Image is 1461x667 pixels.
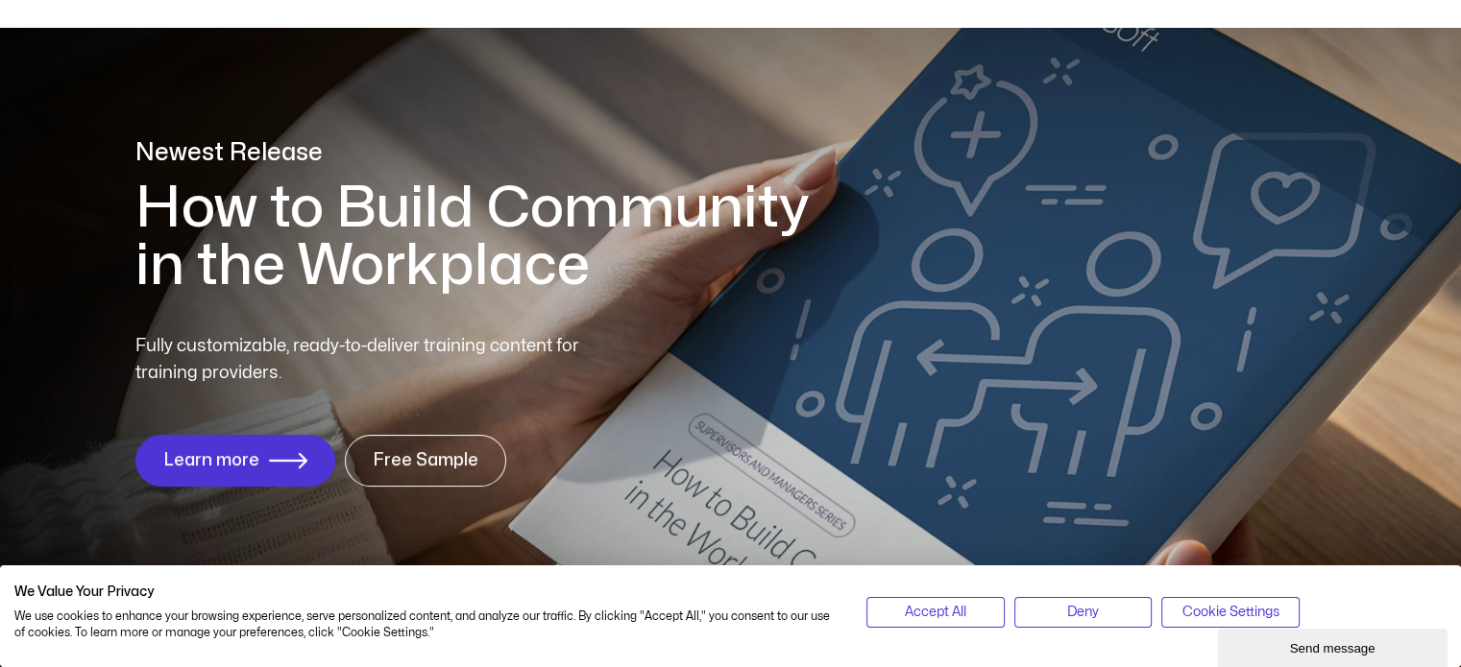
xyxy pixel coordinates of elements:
a: Learn more [135,435,335,487]
button: Accept all cookies [866,597,1004,628]
span: Accept All [905,602,966,623]
span: Free Sample [373,451,478,470]
a: Free Sample [345,435,506,487]
span: Cookie Settings [1181,602,1278,623]
p: Fully customizable, ready-to-deliver training content for training providers. [135,333,614,387]
h2: We Value Your Privacy [14,584,838,601]
span: Learn more [163,451,259,470]
button: Adjust cookie preferences [1161,597,1299,628]
h1: How to Build Community in the Workplace [135,179,837,295]
p: Newest Release [135,136,837,170]
button: Deny all cookies [1014,597,1152,628]
span: Deny [1067,602,1099,623]
iframe: chat widget [1217,625,1451,667]
p: We use cookies to enhance your browsing experience, serve personalized content, and analyze our t... [14,608,838,641]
